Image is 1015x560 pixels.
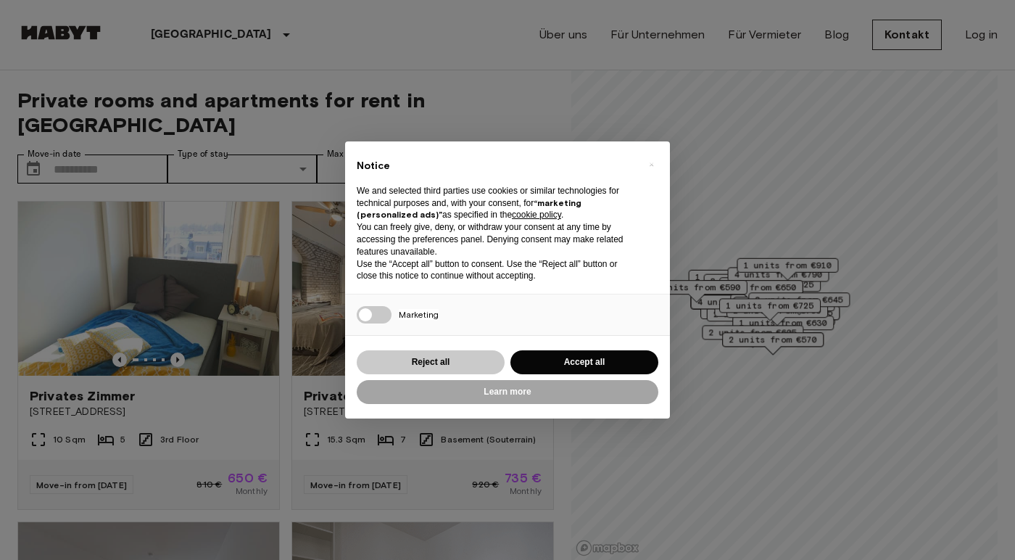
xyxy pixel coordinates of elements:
button: Reject all [357,350,505,374]
span: × [649,156,654,173]
p: Use the “Accept all” button to consent. Use the “Reject all” button or close this notice to conti... [357,258,635,283]
button: Accept all [510,350,658,374]
button: Learn more [357,380,658,404]
button: Close this notice [639,153,663,176]
span: Marketing [399,309,439,320]
h2: Notice [357,159,635,173]
strong: “marketing (personalized ads)” [357,197,581,221]
p: We and selected third parties use cookies or similar technologies for technical purposes and, wit... [357,185,635,221]
p: You can freely give, deny, or withdraw your consent at any time by accessing the preferences pane... [357,221,635,258]
a: cookie policy [512,210,561,220]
